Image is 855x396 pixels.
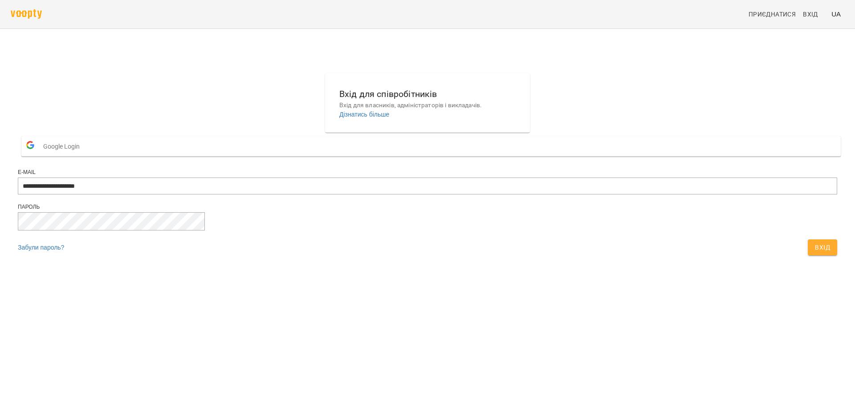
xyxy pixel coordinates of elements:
[339,111,389,118] a: Дізнатись більше
[831,9,841,19] span: UA
[745,6,799,22] a: Приєднатися
[18,203,837,211] div: Пароль
[815,242,830,253] span: Вхід
[18,169,837,176] div: E-mail
[11,9,42,19] img: voopty.png
[21,136,841,156] button: Google Login
[803,9,818,20] span: Вхід
[808,239,837,255] button: Вхід
[43,137,84,155] span: Google Login
[18,244,64,251] a: Забули пароль?
[339,101,516,110] p: Вхід для власників, адміністраторів і викладачів.
[828,6,844,22] button: UA
[339,87,516,101] h6: Вхід для співробітників
[799,6,828,22] a: Вхід
[749,9,796,20] span: Приєднатися
[332,80,523,126] button: Вхід для співробітниківВхід для власників, адміністраторів і викладачів.Дізнатись більше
